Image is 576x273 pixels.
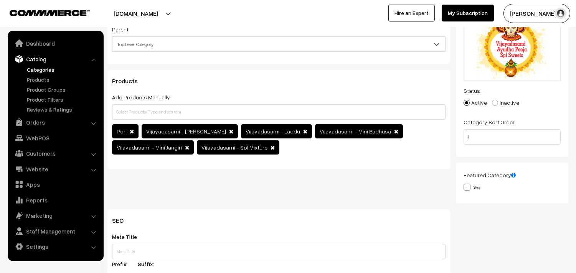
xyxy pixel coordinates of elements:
[464,183,480,191] label: Yes
[112,244,446,259] input: Meta Title
[10,36,101,50] a: Dashboard
[555,8,566,19] img: user
[112,25,129,33] label: Parent
[25,95,101,104] a: Product Filters
[10,209,101,222] a: Marketing
[112,38,445,51] span: Top Level Category
[138,260,163,268] label: Suffix:
[492,99,519,107] label: Inactive
[10,10,90,16] img: COMMMERCE
[112,93,170,101] label: Add Products Manually
[464,118,515,126] label: Category Sort Order
[10,240,101,253] a: Settings
[10,52,101,66] a: Catalog
[112,36,446,52] span: Top Level Category
[112,260,137,268] label: Prefix:
[112,233,146,241] label: Meta Title
[246,128,300,135] span: Vijayadasami - Laddu
[388,5,435,21] a: Hire an Expert
[10,224,101,238] a: Staff Management
[442,5,494,21] a: My Subscription
[464,171,516,179] label: Featured Category
[10,131,101,145] a: WebPOS
[112,77,147,85] span: Products
[25,86,101,94] a: Product Groups
[464,87,480,95] label: Status
[10,162,101,176] a: Website
[112,104,446,120] input: Select Products (Type and search)
[25,66,101,74] a: Categories
[117,128,127,135] span: Pori
[464,129,561,145] input: Enter Number
[117,144,182,151] span: Vijayadasami - Mini Jangiri
[10,8,77,17] a: COMMMERCE
[320,128,391,135] span: Vijayadasami - Mini Badhusa
[10,146,101,160] a: Customers
[10,193,101,207] a: Reports
[464,99,487,107] label: Active
[201,144,267,151] span: Vijayadasami - Spl Mixture
[10,178,101,191] a: Apps
[146,128,226,135] span: Vijayadasami - [PERSON_NAME]
[112,217,133,224] span: SEO
[87,4,185,23] button: [DOMAIN_NAME]
[25,76,101,84] a: Products
[10,115,101,129] a: Orders
[503,4,570,23] button: [PERSON_NAME] s…
[25,105,101,113] a: Reviews & Ratings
